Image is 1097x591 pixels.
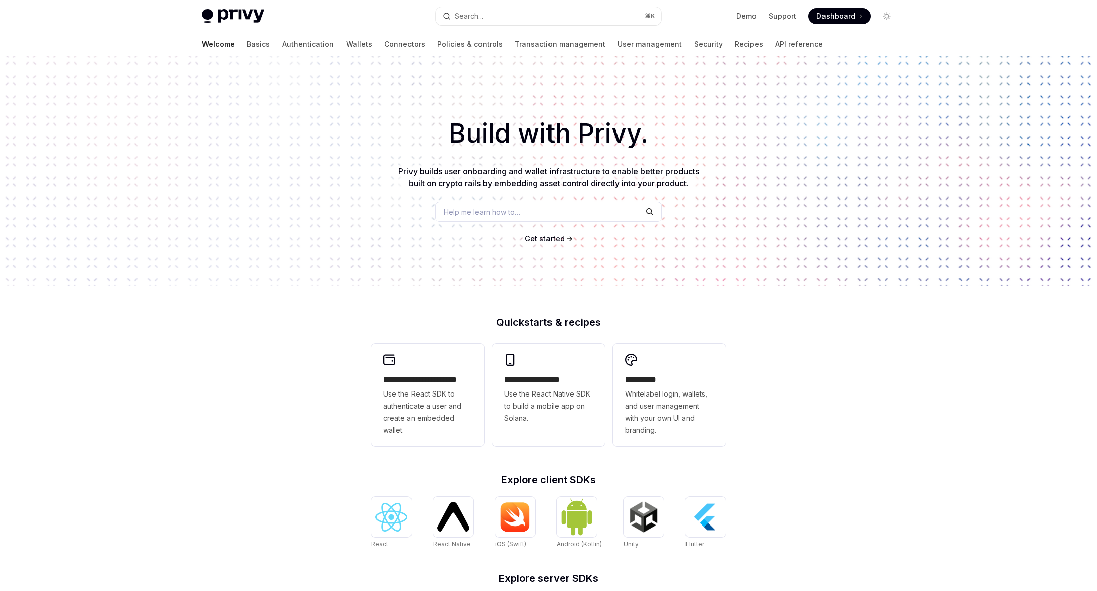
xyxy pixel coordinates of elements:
img: light logo [202,9,264,23]
a: FlutterFlutter [685,497,726,549]
a: Support [769,11,796,21]
span: iOS (Swift) [495,540,526,548]
a: **** **** **** ***Use the React Native SDK to build a mobile app on Solana. [492,344,605,446]
img: Flutter [690,501,722,533]
span: Android (Kotlin) [557,540,602,548]
a: Transaction management [515,32,605,56]
img: React Native [437,502,469,531]
span: Dashboard [816,11,855,21]
a: Get started [525,234,565,244]
a: ReactReact [371,497,412,549]
a: **** *****Whitelabel login, wallets, and user management with your own UI and branding. [613,344,726,446]
a: Security [694,32,723,56]
span: React Native [433,540,471,548]
img: React [375,503,407,532]
span: Whitelabel login, wallets, and user management with your own UI and branding. [625,388,714,436]
a: Wallets [346,32,372,56]
h2: Explore client SDKs [371,475,726,485]
a: Basics [247,32,270,56]
a: Welcome [202,32,235,56]
a: Dashboard [808,8,871,24]
a: API reference [775,32,823,56]
span: Help me learn how to… [444,207,520,217]
span: React [371,540,388,548]
span: Flutter [685,540,704,548]
a: UnityUnity [624,497,664,549]
span: Unity [624,540,639,548]
a: iOS (Swift)iOS (Swift) [495,497,535,549]
button: Open search [436,7,661,25]
span: Get started [525,234,565,243]
img: iOS (Swift) [499,502,531,532]
a: Policies & controls [437,32,503,56]
a: Android (Kotlin)Android (Kotlin) [557,497,602,549]
img: Android (Kotlin) [561,498,593,536]
span: Privy builds user onboarding and wallet infrastructure to enable better products built on crypto ... [398,166,699,188]
span: Use the React SDK to authenticate a user and create an embedded wallet. [383,388,472,436]
div: Search... [455,10,483,22]
h2: Quickstarts & recipes [371,317,726,327]
a: React NativeReact Native [433,497,473,549]
h1: Build with Privy. [16,114,1081,153]
h2: Explore server SDKs [371,573,726,583]
span: Use the React Native SDK to build a mobile app on Solana. [504,388,593,424]
a: Authentication [282,32,334,56]
span: ⌘ K [645,12,655,20]
a: Recipes [735,32,763,56]
img: Unity [628,501,660,533]
a: Demo [736,11,757,21]
a: User management [618,32,682,56]
button: Toggle dark mode [879,8,895,24]
a: Connectors [384,32,425,56]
